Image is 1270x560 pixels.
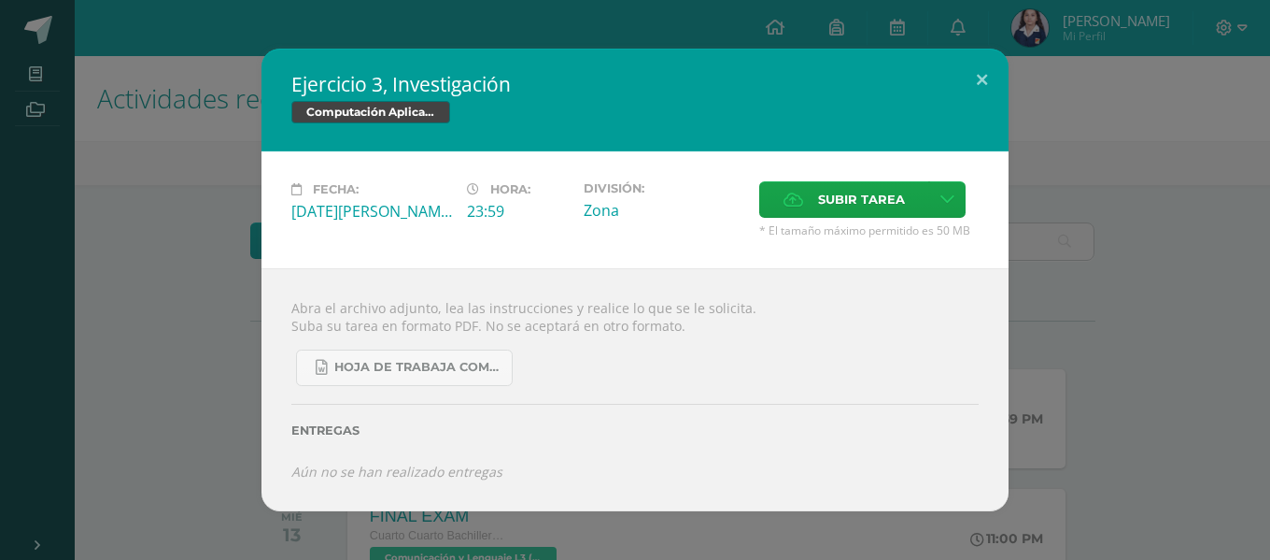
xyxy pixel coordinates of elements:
span: Fecha: [313,182,359,196]
span: * El tamaño máximo permitido es 50 MB [759,223,979,238]
div: 23:59 [467,201,569,222]
div: Zona [584,200,744,221]
h2: Ejercicio 3, Investigación [291,71,979,97]
span: Subir tarea [818,182,905,217]
span: Computación Aplicada [291,101,450,123]
div: [DATE][PERSON_NAME] [291,201,452,222]
a: Hoja de trabaja Compu Aplicada.docx [296,350,513,386]
i: Aún no se han realizado entregas [291,463,502,481]
button: Close (Esc) [955,49,1009,112]
label: Entregas [291,424,979,438]
label: División: [584,181,744,195]
span: Hoja de trabaja Compu Aplicada.docx [334,360,502,375]
div: Abra el archivo adjunto, lea las instrucciones y realice lo que se le solicita. Suba su tarea en ... [261,268,1009,511]
span: Hora: [490,182,530,196]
